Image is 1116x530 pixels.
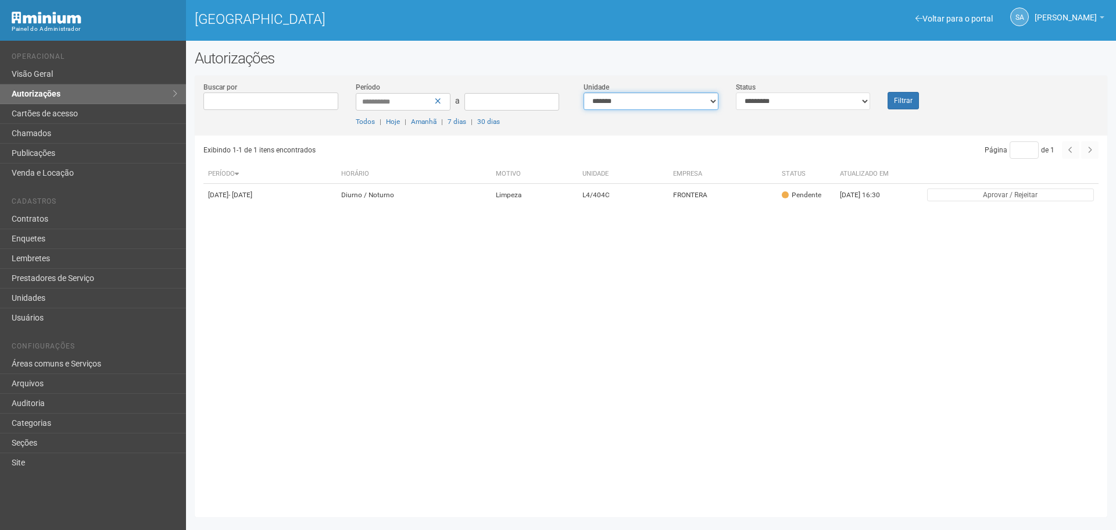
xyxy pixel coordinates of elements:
th: Motivo [491,165,578,184]
span: | [441,118,443,126]
th: Empresa [668,165,777,184]
li: Configurações [12,342,177,354]
td: L4/404C [578,184,669,207]
th: Horário [337,165,491,184]
div: Exibindo 1-1 de 1 itens encontrados [203,141,648,159]
span: a [455,96,460,105]
th: Período [203,165,337,184]
th: Atualizado em [835,165,899,184]
td: [DATE] 16:30 [835,184,899,207]
img: Minium [12,12,81,24]
div: Pendente [782,190,821,200]
button: Aprovar / Rejeitar [927,188,1094,201]
span: Silvio Anjos [1035,2,1097,22]
span: Página de 1 [985,146,1054,154]
label: Período [356,82,380,93]
a: 7 dias [448,118,466,126]
td: Diurno / Noturno [337,184,491,207]
th: Status [777,165,835,184]
a: Todos [356,118,375,126]
a: SA [1010,8,1029,26]
td: Limpeza [491,184,578,207]
a: Voltar para o portal [915,14,993,23]
li: Operacional [12,52,177,65]
span: - [DATE] [228,191,252,199]
span: | [471,118,473,126]
label: Unidade [584,82,609,93]
h1: [GEOGRAPHIC_DATA] [195,12,642,27]
span: | [380,118,381,126]
th: Unidade [578,165,669,184]
label: Status [736,82,756,93]
div: Painel do Administrador [12,24,177,34]
a: [PERSON_NAME] [1035,15,1104,24]
td: FRONTERA [668,184,777,207]
a: 30 dias [477,118,500,126]
li: Cadastros [12,197,177,209]
label: Buscar por [203,82,237,93]
button: Filtrar [888,92,919,109]
a: Hoje [386,118,400,126]
a: Amanhã [411,118,437,126]
h2: Autorizações [195,49,1107,67]
td: [DATE] [203,184,337,207]
span: | [405,118,406,126]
